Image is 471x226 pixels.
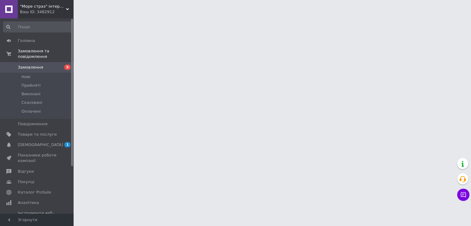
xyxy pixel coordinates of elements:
[18,190,51,195] span: Каталог ProSale
[20,4,66,9] span: "Море страз" інтернет-магазин
[18,38,35,43] span: Головна
[18,200,39,205] span: Аналітика
[21,91,40,97] span: Виконані
[18,169,34,174] span: Відгуки
[21,74,30,80] span: Нові
[20,9,74,15] div: Ваш ID: 3482912
[18,65,43,70] span: Замовлення
[18,142,63,148] span: [DEMOGRAPHIC_DATA]
[18,48,74,59] span: Замовлення та повідомлення
[64,65,71,70] span: 5
[18,210,57,221] span: Інструменти веб-майстра та SEO
[21,109,41,114] span: Оплачені
[18,179,34,185] span: Покупці
[18,153,57,164] span: Показники роботи компанії
[21,83,40,88] span: Прийняті
[3,21,72,32] input: Пошук
[21,100,42,105] span: Скасовані
[64,142,71,147] span: 1
[457,189,469,201] button: Чат з покупцем
[18,121,48,127] span: Повідомлення
[18,132,57,137] span: Товари та послуги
